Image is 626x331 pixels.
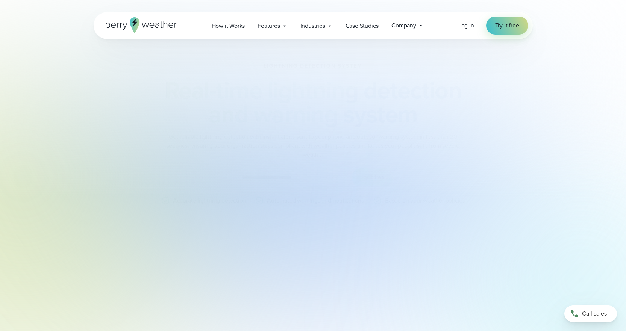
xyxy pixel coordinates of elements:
[391,21,416,30] span: Company
[582,309,607,318] span: Call sales
[495,21,519,30] span: Try it free
[458,21,474,30] a: Log in
[486,17,528,35] a: Try it free
[300,21,325,30] span: Industries
[339,18,385,33] a: Case Studies
[205,18,252,33] a: How it Works
[346,21,379,30] span: Case Studies
[564,305,617,322] a: Call sales
[212,21,245,30] span: How it Works
[258,21,280,30] span: Features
